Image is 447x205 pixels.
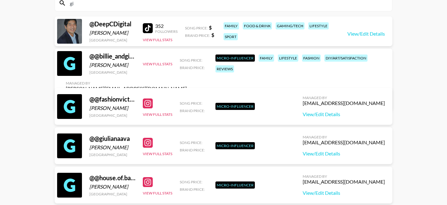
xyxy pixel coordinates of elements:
div: Micro-Influencer [215,103,255,110]
div: [EMAIL_ADDRESS][DOMAIN_NAME] [303,139,385,146]
div: gaming/tech [276,22,305,29]
a: View/Edit Details [303,111,385,117]
div: [PERSON_NAME] [89,184,135,190]
div: 352 [155,23,178,29]
strong: $ [209,24,212,30]
button: View Full Stats [143,112,172,117]
div: food & drink [243,22,272,29]
span: Song Price: [180,140,202,145]
div: Managed By [303,135,385,139]
div: [GEOGRAPHIC_DATA] [89,70,135,75]
div: [PERSON_NAME] [89,105,135,111]
div: [PERSON_NAME] [89,30,135,36]
div: lifestyle [278,55,298,62]
span: Brand Price: [180,187,205,192]
div: fashion [302,55,321,62]
div: family [259,55,274,62]
div: [PERSON_NAME] [89,62,135,68]
div: [EMAIL_ADDRESS][DOMAIN_NAME] [303,179,385,185]
a: View/Edit Details [303,190,385,196]
div: @ @billie_andgirls2 [89,52,135,60]
div: Followers [155,29,178,34]
div: [GEOGRAPHIC_DATA] [89,38,135,42]
div: diy/art/satisfaction [324,55,368,62]
div: [EMAIL_ADDRESS][DOMAIN_NAME] [303,100,385,106]
button: View Full Stats [143,37,172,42]
div: Micro-Influencer [215,181,255,189]
span: Song Price: [180,101,202,106]
span: Brand Price: [180,108,205,113]
span: Song Price: [180,180,202,184]
div: [GEOGRAPHIC_DATA] [89,113,135,118]
a: View/Edit Details [347,31,385,37]
div: Micro-Influencer [215,55,255,62]
div: Managed By [303,174,385,179]
div: [GEOGRAPHIC_DATA] [89,192,135,196]
a: View/Edit Details [303,150,385,157]
div: @ @house.of.bangers @housevibesonly @housegifter @techhousemusic @houselovers @clubculture @deepa... [89,174,135,182]
span: Brand Price: [180,65,205,70]
span: Song Price: [185,26,208,30]
div: @ @fashionvictimgirlyy [89,95,135,103]
button: View Full Stats [143,62,172,66]
div: @ DeepCDigital [89,20,135,28]
div: @ @giulianaava [89,135,135,142]
span: Song Price: [180,58,202,63]
div: lifestyle [308,22,329,29]
div: Managed By [303,95,385,100]
span: Brand Price: [180,148,205,152]
div: [PERSON_NAME][EMAIL_ADDRESS][DOMAIN_NAME] [66,85,187,92]
button: View Full Stats [143,191,172,195]
div: family [223,22,239,29]
button: View Full Stats [143,151,172,156]
div: reviews [215,65,234,72]
div: Managed By [66,81,187,85]
div: Micro-Influencer [215,142,255,149]
span: Brand Price: [185,33,210,38]
strong: $ [211,32,214,38]
div: sport [223,33,238,40]
div: [GEOGRAPHIC_DATA] [89,152,135,157]
div: [PERSON_NAME] [89,144,135,150]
